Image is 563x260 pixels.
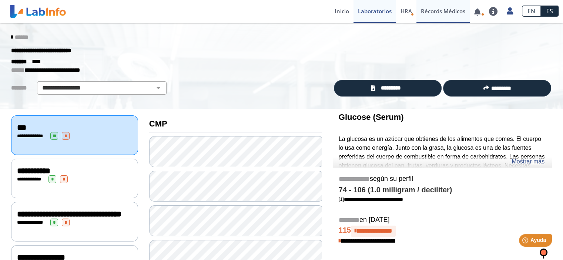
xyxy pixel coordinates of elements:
[339,186,546,195] h4: 74 - 106 (1.0 milligram / deciliter)
[401,7,412,15] span: HRA
[339,135,546,196] p: La glucosa es un azúcar que obtienes de los alimentos que comes. El cuerpo lo usa como energía. J...
[339,216,546,224] h5: en [DATE]
[339,112,404,122] b: Glucose (Serum)
[522,6,541,17] a: EN
[339,226,546,237] h4: 115
[339,175,546,183] h5: según su perfil
[541,6,559,17] a: ES
[497,231,555,252] iframe: Help widget launcher
[339,196,403,202] a: [1]
[512,157,544,166] a: Mostrar más
[149,119,167,128] b: CMP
